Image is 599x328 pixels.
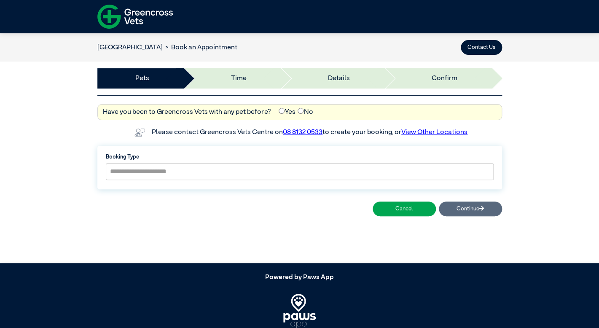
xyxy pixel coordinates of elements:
img: f-logo [97,2,173,31]
img: vet [132,126,148,139]
img: PawsApp [283,294,316,328]
label: No [298,107,313,117]
nav: breadcrumb [97,43,238,53]
input: No [298,108,304,114]
li: Book an Appointment [163,43,238,53]
a: Pets [135,73,149,83]
h5: Powered by Paws App [97,274,502,282]
input: Yes [279,108,285,114]
a: 08 8132 0533 [283,129,322,136]
button: Cancel [373,202,436,216]
label: Yes [279,107,295,117]
label: Have you been to Greencross Vets with any pet before? [103,107,271,117]
a: View Other Locations [401,129,467,136]
label: Please contact Greencross Vets Centre on to create your booking, or [152,129,467,136]
label: Booking Type [106,153,494,161]
button: Contact Us [461,40,502,55]
a: [GEOGRAPHIC_DATA] [97,44,163,51]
